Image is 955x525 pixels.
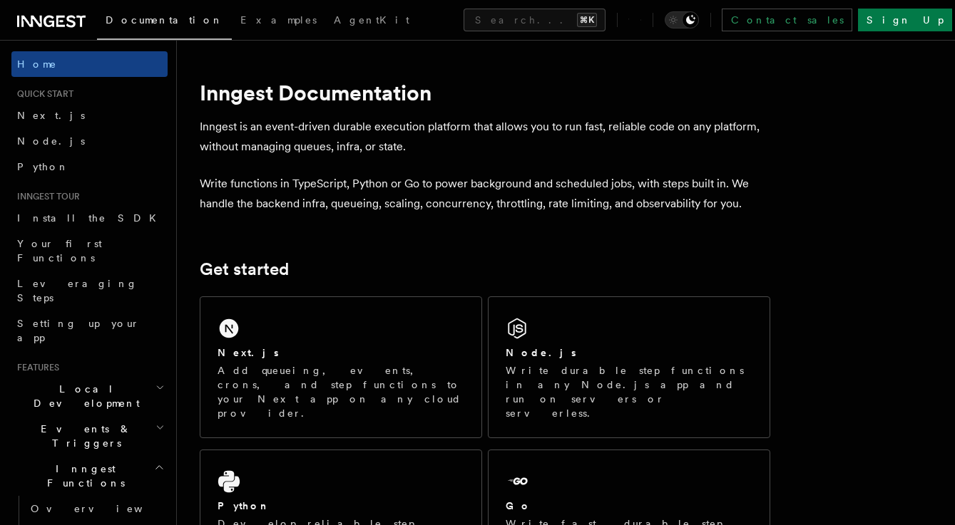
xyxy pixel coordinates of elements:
[506,345,576,360] h2: Node.js
[488,296,770,438] a: Node.jsWrite durable step functions in any Node.js app and run on servers or serverless.
[17,110,85,121] span: Next.js
[17,278,138,303] span: Leveraging Steps
[200,296,482,438] a: Next.jsAdd queueing, events, crons, and step functions to your Next app on any cloud provider.
[464,9,606,31] button: Search...⌘K
[11,128,168,154] a: Node.js
[106,14,223,26] span: Documentation
[11,376,168,416] button: Local Development
[11,456,168,496] button: Inngest Functions
[858,9,952,31] a: Sign Up
[17,135,85,147] span: Node.js
[11,191,80,202] span: Inngest tour
[17,318,140,343] span: Setting up your app
[11,416,168,456] button: Events & Triggers
[240,14,317,26] span: Examples
[31,503,178,514] span: Overview
[11,231,168,271] a: Your first Functions
[200,259,289,279] a: Get started
[200,174,770,214] p: Write functions in TypeScript, Python or Go to power background and scheduled jobs, with steps bu...
[11,51,168,77] a: Home
[25,496,168,521] a: Overview
[11,88,73,100] span: Quick start
[97,4,232,40] a: Documentation
[11,362,59,373] span: Features
[17,57,57,71] span: Home
[11,271,168,311] a: Leveraging Steps
[218,345,279,360] h2: Next.js
[11,103,168,128] a: Next.js
[325,4,418,38] a: AgentKit
[218,499,270,513] h2: Python
[232,4,325,38] a: Examples
[200,117,770,157] p: Inngest is an event-driven durable execution platform that allows you to run fast, reliable code ...
[334,14,409,26] span: AgentKit
[506,499,531,513] h2: Go
[17,238,102,264] span: Your first Functions
[11,311,168,350] a: Setting up your app
[17,212,165,224] span: Install the SDK
[506,363,752,420] p: Write durable step functions in any Node.js app and run on servers or serverless.
[200,80,770,105] h1: Inngest Documentation
[11,205,168,231] a: Install the SDK
[11,154,168,180] a: Python
[218,363,464,420] p: Add queueing, events, crons, and step functions to your Next app on any cloud provider.
[722,9,852,31] a: Contact sales
[11,462,154,490] span: Inngest Functions
[17,161,69,172] span: Python
[577,13,597,27] kbd: ⌘K
[11,382,155,410] span: Local Development
[665,11,699,28] button: Toggle dark mode
[11,422,155,450] span: Events & Triggers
